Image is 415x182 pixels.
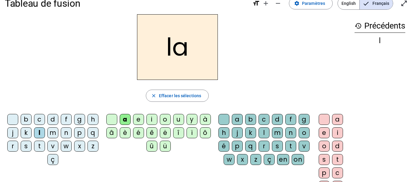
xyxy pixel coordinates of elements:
[74,114,85,125] div: g
[200,127,211,138] div: ô
[285,127,296,138] div: n
[299,141,310,152] div: v
[61,114,72,125] div: f
[173,127,184,138] div: î
[47,114,58,125] div: d
[61,141,72,152] div: w
[160,141,171,152] div: ü
[34,114,45,125] div: c
[7,127,18,138] div: j
[21,141,32,152] div: s
[21,114,32,125] div: b
[292,154,304,165] div: on
[245,114,256,125] div: b
[200,114,211,125] div: à
[332,154,343,165] div: t
[332,167,343,178] div: c
[218,141,229,152] div: é
[272,127,283,138] div: m
[120,114,131,125] div: a
[277,154,289,165] div: en
[232,141,243,152] div: p
[133,127,144,138] div: é
[87,127,98,138] div: q
[61,127,72,138] div: n
[173,114,184,125] div: u
[237,154,248,165] div: x
[160,127,171,138] div: ë
[74,141,85,152] div: x
[299,114,310,125] div: g
[47,127,58,138] div: m
[146,90,209,102] button: Effacer les sélections
[218,127,229,138] div: h
[34,141,45,152] div: t
[245,127,256,138] div: k
[355,22,362,29] mat-icon: history
[285,141,296,152] div: t
[47,154,58,165] div: ç
[87,141,98,152] div: z
[137,14,218,80] h2: la
[272,114,283,125] div: d
[224,154,235,165] div: w
[332,141,343,152] div: d
[319,154,330,165] div: s
[146,114,157,125] div: i
[299,127,310,138] div: o
[259,127,269,138] div: l
[272,141,283,152] div: s
[355,19,405,33] h3: Précédents
[250,154,261,165] div: z
[319,141,330,152] div: o
[294,1,300,6] mat-icon: settings
[332,127,343,138] div: i
[34,127,45,138] div: l
[259,114,269,125] div: c
[133,114,144,125] div: e
[159,92,201,99] span: Effacer les sélections
[259,141,269,152] div: r
[355,37,405,44] div: l
[160,114,171,125] div: o
[74,127,85,138] div: p
[264,154,275,165] div: ç
[120,127,131,138] div: è
[232,127,243,138] div: j
[146,141,157,152] div: û
[7,141,18,152] div: r
[151,93,156,98] mat-icon: close
[319,167,330,178] div: p
[187,127,197,138] div: ï
[187,114,197,125] div: y
[87,114,98,125] div: h
[146,127,157,138] div: ê
[232,114,243,125] div: a
[106,127,117,138] div: â
[319,127,330,138] div: e
[332,114,343,125] div: a
[245,141,256,152] div: q
[285,114,296,125] div: f
[47,141,58,152] div: v
[21,127,32,138] div: k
